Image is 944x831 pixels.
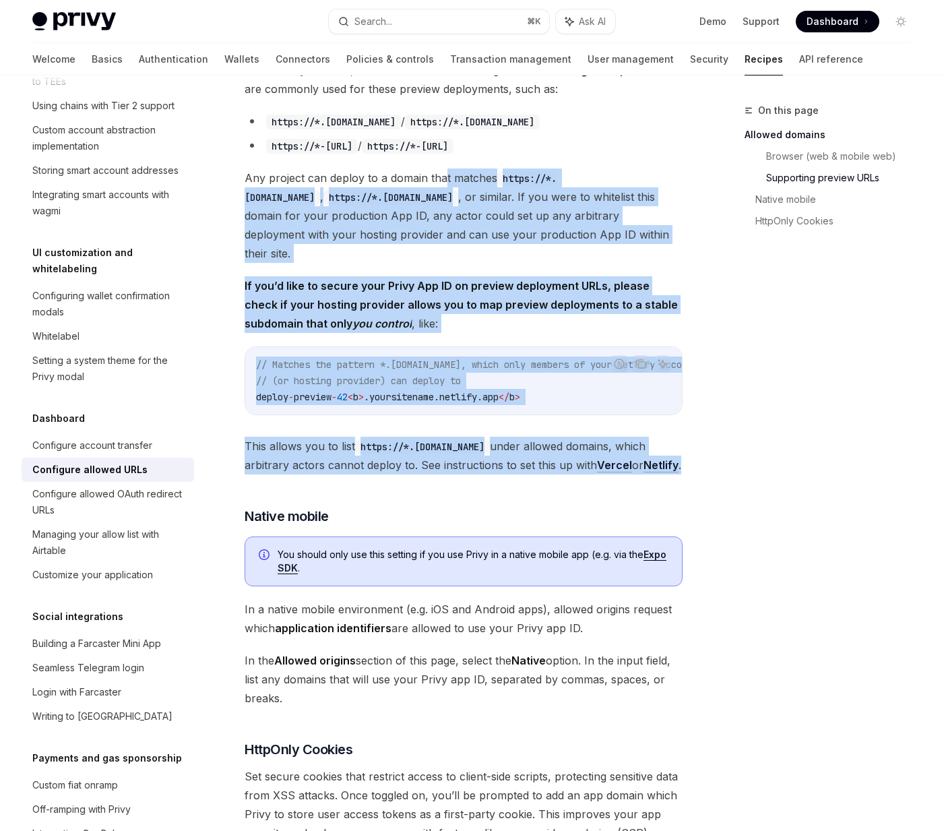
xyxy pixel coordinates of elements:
[364,391,369,403] span: .
[32,328,80,344] div: Whitelabel
[32,410,85,427] h5: Dashboard
[32,352,186,385] div: Setting a system theme for the Privy modal
[32,708,172,725] div: Writing to [GEOGRAPHIC_DATA]
[32,660,144,676] div: Seamless Telegram login
[355,439,490,454] code: https://*.[DOMAIN_NAME]
[32,437,152,454] div: Configure account transfer
[362,139,453,154] code: https://*-[URL]
[256,375,461,387] span: // (or hosting provider) can deploy to
[699,15,726,28] a: Demo
[22,284,194,324] a: Configuring wallet confirmation modals
[348,391,353,403] span: <
[766,167,922,189] a: Supporting preview URLs
[329,9,548,34] button: Search...⌘K
[92,43,123,75] a: Basics
[22,94,194,118] a: Using chains with Tier 2 support
[439,391,477,403] span: netlify
[32,609,123,625] h5: Social integrations
[745,124,922,146] a: Allowed domains
[799,43,863,75] a: API reference
[369,391,434,403] span: yoursitename
[796,11,879,32] a: Dashboard
[807,15,858,28] span: Dashboard
[22,158,194,183] a: Storing smart account addresses
[450,43,571,75] a: Transaction management
[588,43,674,75] a: User management
[499,391,509,403] span: </
[259,549,272,563] svg: Info
[358,391,364,403] span: >
[245,279,678,330] strong: If you’d like to secure your Privy App ID on preview deployment URLs, please check if your hostin...
[556,9,615,34] button: Ask AI
[245,61,683,98] span: For security reasons, that are commonly used for these preview deployments, such as:
[32,801,131,818] div: Off-ramping with Privy
[22,482,194,522] a: Configure allowed OAuth redirect URLs
[22,183,194,223] a: Integrating smart accounts with wagmi
[266,115,401,129] code: https://*.[DOMAIN_NAME]
[405,115,540,129] code: https://*.[DOMAIN_NAME]
[890,11,912,32] button: Toggle dark mode
[245,136,683,155] li: /
[22,773,194,797] a: Custom fiat onramp
[32,486,186,518] div: Configure allowed OAuth redirect URLs
[32,750,182,766] h5: Payments and gas sponsorship
[22,348,194,389] a: Setting a system theme for the Privy modal
[632,355,650,373] button: Copy the contents from the code block
[32,162,179,179] div: Storing smart account addresses
[32,684,121,700] div: Login with Farcaster
[256,391,288,403] span: deploy
[755,210,922,232] a: HttpOnly Cookies
[32,288,186,320] div: Configuring wallet confirmation modals
[288,391,294,403] span: -
[477,391,482,403] span: .
[766,146,922,167] a: Browser (web & mobile web)
[654,355,671,373] button: Ask AI
[245,437,683,474] span: This allows you to list under allowed domains, which arbitrary actors cannot deploy to. See instr...
[32,12,116,31] img: light logo
[337,391,348,403] span: 42
[22,632,194,656] a: Building a Farcaster Mini App
[755,189,922,210] a: Native mobile
[434,391,439,403] span: .
[274,654,356,667] strong: Allowed origins
[294,391,332,403] span: preview
[509,391,515,403] span: b
[690,43,728,75] a: Security
[32,122,186,154] div: Custom account abstraction implementation
[32,245,194,277] h5: UI customization and whitelabeling
[597,458,632,472] a: Vercel
[482,391,499,403] span: app
[527,16,541,27] span: ⌘ K
[32,777,118,793] div: Custom fiat onramp
[22,324,194,348] a: Whitelabel
[266,139,358,154] code: https://*-[URL]
[139,43,208,75] a: Authentication
[32,187,186,219] div: Integrating smart accounts with wagmi
[22,433,194,458] a: Configure account transfer
[32,526,186,559] div: Managing your allow list with Airtable
[332,391,337,403] span: -
[22,118,194,158] a: Custom account abstraction implementation
[22,563,194,587] a: Customize your application
[353,391,358,403] span: b
[256,359,698,371] span: // Matches the pattern *.[DOMAIN_NAME], which only members of your Netlify account
[245,276,683,333] span: , like:
[22,522,194,563] a: Managing your allow list with Airtable
[511,654,546,667] strong: Native
[22,656,194,680] a: Seamless Telegram login
[278,548,668,575] span: You should only use this setting if you use Privy in a native mobile app (e.g. via the .
[352,317,412,330] em: you control
[245,168,683,263] span: Any project can deploy to a domain that matches , , or similar. If you were to whitelist this dom...
[245,112,683,131] li: /
[245,507,329,526] span: Native mobile
[579,15,606,28] span: Ask AI
[32,636,161,652] div: Building a Farcaster Mini App
[32,567,153,583] div: Customize your application
[346,43,434,75] a: Policies & controls
[32,462,148,478] div: Configure allowed URLs
[245,740,352,759] span: HttpOnly Cookies
[22,458,194,482] a: Configure allowed URLs
[22,797,194,822] a: Off-ramping with Privy
[32,43,75,75] a: Welcome
[643,458,679,472] a: Netlify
